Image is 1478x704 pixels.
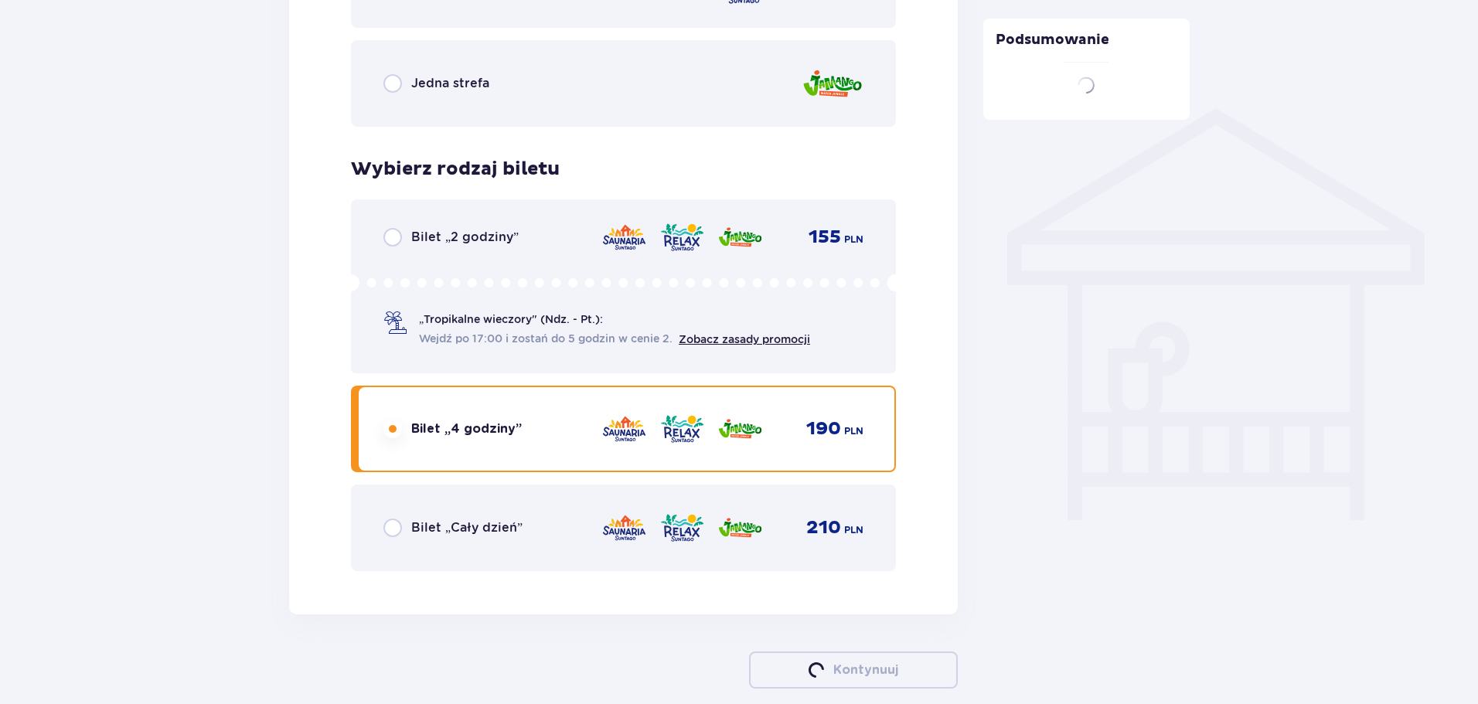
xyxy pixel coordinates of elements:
button: loaderKontynuuj [749,651,958,689]
img: Relax [659,413,705,445]
img: Jamango [802,62,863,106]
img: Jamango [717,413,763,445]
p: Kontynuuj [833,661,898,678]
span: Bilet „2 godziny” [411,229,519,246]
img: Saunaria [601,413,647,445]
span: 155 [809,226,841,249]
span: Bilet „Cały dzień” [411,519,523,536]
img: loader [805,660,826,680]
span: Bilet „4 godziny” [411,420,522,437]
p: Podsumowanie [983,31,1190,62]
img: Saunaria [601,221,647,253]
span: „Tropikalne wieczory" (Ndz. - Pt.): [419,311,603,327]
span: 210 [806,516,841,539]
img: Relax [659,221,705,253]
img: loader [1073,72,1099,98]
span: PLN [844,424,863,438]
span: Jedna strefa [411,75,489,92]
span: 190 [806,417,841,440]
img: Jamango [717,221,763,253]
img: Relax [659,512,705,544]
a: Zobacz zasady promocji [679,333,810,345]
span: PLN [844,233,863,247]
h3: Wybierz rodzaj biletu [351,158,560,181]
span: PLN [844,523,863,537]
img: Saunaria [601,512,647,544]
span: Wejdź po 17:00 i zostań do 5 godzin w cenie 2. [419,331,673,346]
img: Jamango [717,512,763,544]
